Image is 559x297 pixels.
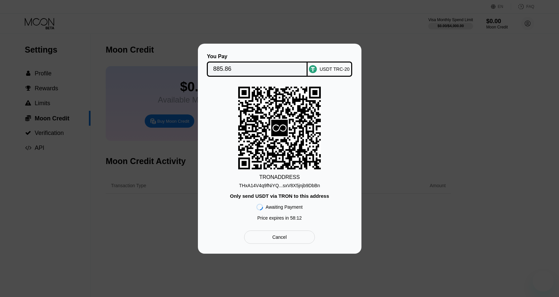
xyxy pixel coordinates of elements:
div: Only send USDT via TRON to this address [230,193,329,199]
div: You Pay [207,54,308,60]
div: TRON ADDRESS [259,174,300,180]
div: Cancel [272,234,287,240]
span: 58 : 12 [290,215,302,221]
div: THxA14V4q9fNiYQ...sxV8X5jnjb9DbBn [239,183,320,188]
iframe: Кнопка запуска окна обмена сообщениями [533,271,554,292]
div: USDT TRC-20 [319,66,350,72]
div: Awaiting Payment [266,204,303,210]
div: Cancel [244,231,315,244]
div: THxA14V4q9fNiYQ...sxV8X5jnjb9DbBn [239,180,320,188]
div: You PayUSDT TRC-20 [208,54,352,77]
div: Price expires in [257,215,302,221]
